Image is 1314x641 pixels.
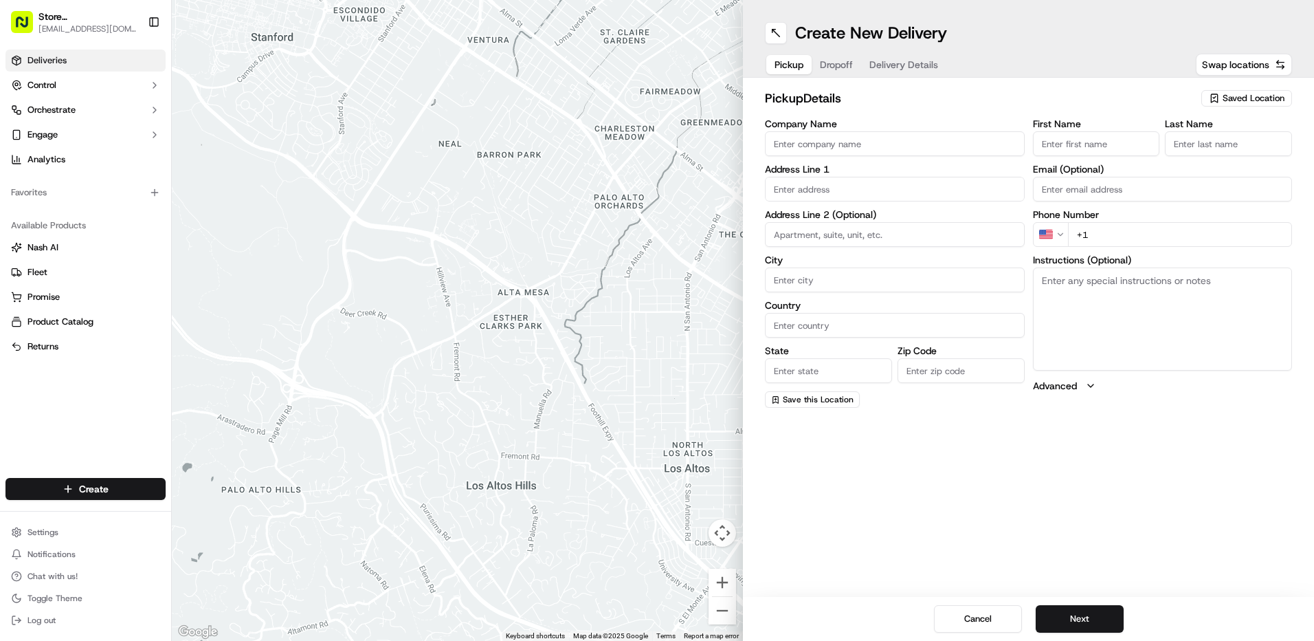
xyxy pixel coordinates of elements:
button: Nash AI [5,237,166,259]
button: Orchestrate [5,99,166,121]
button: Next [1036,605,1124,633]
button: Swap locations [1196,54,1292,76]
button: Log out [5,611,166,630]
a: Report a map error [684,632,739,640]
button: Advanced [1033,379,1293,393]
input: Apartment, suite, unit, etc. [765,222,1025,247]
a: Nash AI [11,241,160,254]
button: Settings [5,523,166,542]
span: Create [79,482,109,496]
a: Open this area in Google Maps (opens a new window) [175,623,221,641]
button: Zoom in [709,569,736,596]
input: Enter address [765,177,1025,202]
span: Deliveries [27,54,67,67]
a: Fleet [11,266,160,279]
button: Create [5,478,166,500]
span: Analytics [27,153,65,166]
a: Deliveries [5,50,166,72]
label: Zip Code [898,346,1025,356]
span: [DATE] [192,213,221,224]
span: Save this Location [783,394,854,405]
span: Pylon [137,304,166,314]
span: Map data ©2025 Google [573,632,648,640]
label: Email (Optional) [1033,164,1293,174]
span: API Documentation [130,270,221,284]
label: State [765,346,892,356]
a: Promise [11,291,160,303]
img: 1736555255976-a54dd68f-1ca7-489b-9aae-adbdc363a1c4 [27,214,38,225]
span: Knowledge Base [27,270,105,284]
a: Powered byPylon [97,303,166,314]
span: Promise [27,291,60,303]
span: Toggle Theme [27,593,82,604]
button: Control [5,74,166,96]
span: Product Catalog [27,316,93,328]
button: Fleet [5,261,166,283]
button: Engage [5,124,166,146]
button: Saved Location [1201,89,1292,108]
span: Orchestrate [27,104,76,116]
img: Google [175,623,221,641]
span: Settings [27,527,58,538]
span: Swap locations [1202,58,1269,72]
input: Enter country [765,313,1025,338]
span: Log out [27,615,56,626]
span: Chat with us! [27,571,78,582]
input: Enter first name [1033,131,1160,156]
span: Pickup [775,58,803,72]
button: Returns [5,336,166,358]
span: Dropoff [820,58,853,72]
input: Enter state [765,358,892,383]
label: First Name [1033,119,1160,129]
button: Save this Location [765,391,860,408]
button: See all [213,176,250,193]
div: 💻 [116,272,127,283]
span: Saved Location [1223,92,1284,105]
label: City [765,255,1025,265]
input: Enter phone number [1068,222,1293,247]
span: Fleet [27,266,47,279]
span: Control [27,79,56,91]
button: [EMAIL_ADDRESS][DOMAIN_NAME] [38,23,140,34]
button: Keyboard shortcuts [506,631,565,641]
div: We're available if you need us! [62,145,189,156]
span: Engage [27,129,58,141]
input: Enter email address [1033,177,1293,202]
a: Product Catalog [11,316,160,328]
input: Got a question? Start typing here... [36,89,247,103]
button: Zoom out [709,597,736,624]
button: Cancel [934,605,1022,633]
label: Address Line 1 [765,164,1025,174]
span: Notifications [27,549,76,560]
input: Enter city [765,268,1025,292]
div: Available Products [5,215,166,237]
div: Favorites [5,182,166,204]
span: Delivery Details [869,58,938,72]
label: Company Name [765,119,1025,129]
input: Enter last name [1165,131,1292,156]
span: Nash AI [27,241,58,254]
h2: pickup Details [765,89,1193,108]
img: Nash [14,14,41,41]
label: Advanced [1033,379,1077,393]
button: Chat with us! [5,567,166,586]
a: Terms (opens in new tab) [656,632,676,640]
input: Enter company name [765,131,1025,156]
a: Analytics [5,149,166,171]
label: Last Name [1165,119,1292,129]
button: Start new chat [234,135,250,152]
button: Promise [5,286,166,308]
button: Product Catalog [5,311,166,333]
button: Map camera controls [709,519,736,547]
button: Store [STREET_ADDRESS] ([GEOGRAPHIC_DATA]) (Just Salad) [38,10,140,23]
label: Address Line 2 (Optional) [765,210,1025,219]
label: Phone Number [1033,210,1293,219]
label: Instructions (Optional) [1033,255,1293,265]
a: 📗Knowledge Base [8,265,111,290]
button: Toggle Theme [5,589,166,608]
img: 1727276513143-84d647e1-66c0-4f92-a045-3c9f9f5dfd92 [29,131,54,156]
label: Country [765,301,1025,310]
p: Welcome 👋 [14,55,250,77]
